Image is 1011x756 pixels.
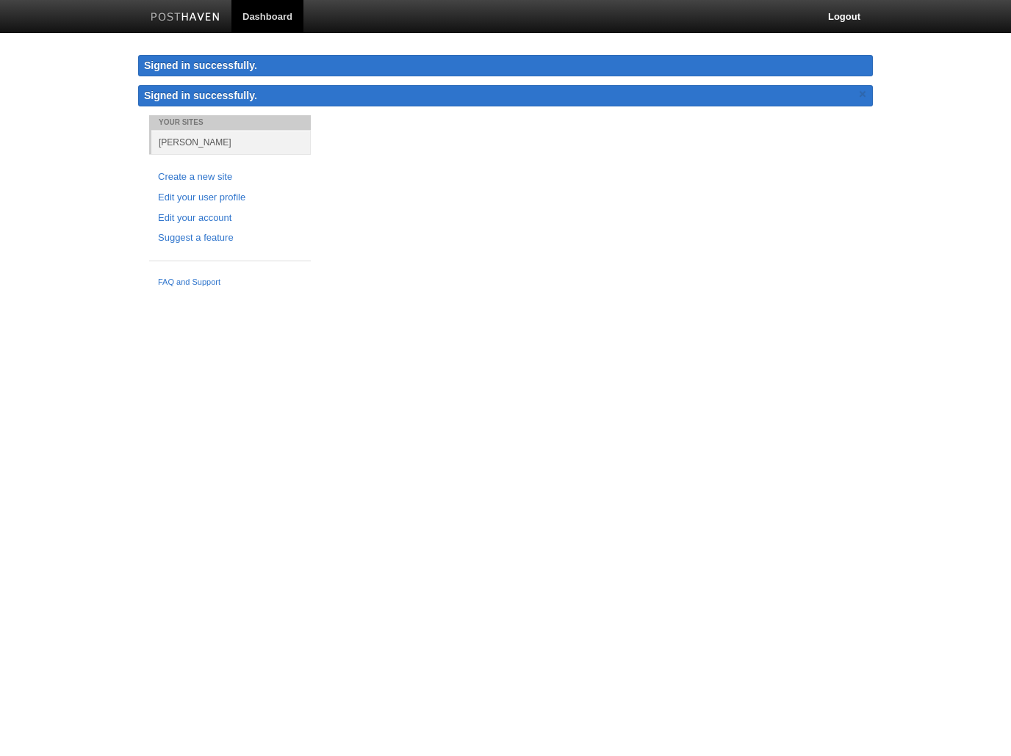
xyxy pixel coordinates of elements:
[856,85,869,103] a: ×
[144,90,257,101] span: Signed in successfully.
[151,12,220,23] img: Posthaven-bar
[151,130,311,154] a: [PERSON_NAME]
[158,170,302,185] a: Create a new site
[158,230,302,246] a: Suggest a feature
[158,211,302,226] a: Edit your account
[158,190,302,206] a: Edit your user profile
[138,55,873,76] div: Signed in successfully.
[158,276,302,289] a: FAQ and Support
[149,115,311,130] li: Your Sites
